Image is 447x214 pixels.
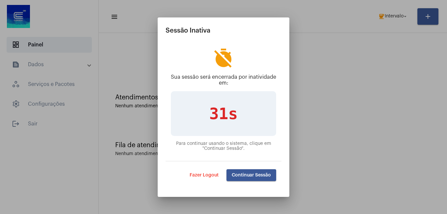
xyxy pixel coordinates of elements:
[171,141,276,151] p: Para continuar usando o sistema, clique em "Continuar Sessão".
[166,25,281,36] h2: Sessão Inativa
[232,173,271,177] span: Continuar Sessão
[171,74,276,86] p: Sua sessão será encerrada por inatividade em:
[209,104,238,123] span: 31s
[213,48,234,69] mat-icon: timer_off
[226,169,276,181] button: Continuar Sessão
[190,173,219,177] span: Fazer Logout
[184,169,224,181] button: Fazer Logout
